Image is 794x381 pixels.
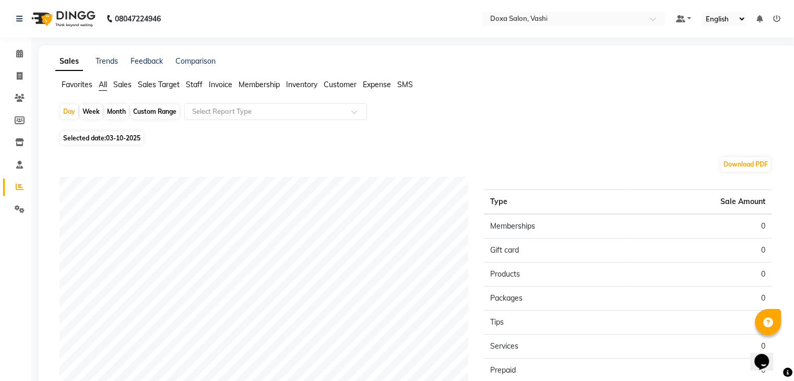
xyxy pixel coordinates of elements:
[209,80,232,89] span: Invoice
[106,134,140,142] span: 03-10-2025
[27,4,98,33] img: logo
[628,335,772,359] td: 0
[55,52,83,71] a: Sales
[61,132,143,145] span: Selected date:
[628,263,772,287] td: 0
[750,339,784,371] iframe: chat widget
[104,104,128,119] div: Month
[484,335,627,359] td: Services
[175,56,216,66] a: Comparison
[80,104,102,119] div: Week
[721,157,771,172] button: Download PDF
[628,214,772,239] td: 0
[628,190,772,215] th: Sale Amount
[628,239,772,263] td: 0
[131,56,163,66] a: Feedback
[239,80,280,89] span: Membership
[484,190,627,215] th: Type
[628,311,772,335] td: 0
[113,80,132,89] span: Sales
[62,80,92,89] span: Favorites
[397,80,413,89] span: SMS
[115,4,161,33] b: 08047224946
[484,263,627,287] td: Products
[138,80,180,89] span: Sales Target
[61,104,78,119] div: Day
[186,80,203,89] span: Staff
[628,287,772,311] td: 0
[484,311,627,335] td: Tips
[363,80,391,89] span: Expense
[99,80,107,89] span: All
[96,56,118,66] a: Trends
[131,104,179,119] div: Custom Range
[484,239,627,263] td: Gift card
[484,214,627,239] td: Memberships
[286,80,317,89] span: Inventory
[324,80,357,89] span: Customer
[484,287,627,311] td: Packages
